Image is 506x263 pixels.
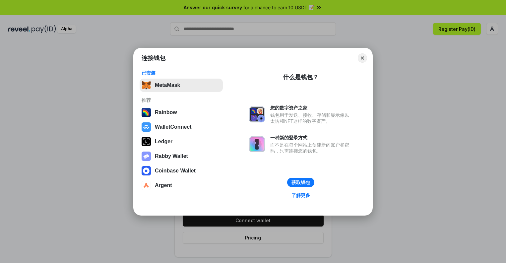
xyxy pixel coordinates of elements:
div: MetaMask [155,82,180,88]
div: Argent [155,182,172,188]
img: svg+xml,%3Csvg%20xmlns%3D%22http%3A%2F%2Fwww.w3.org%2F2000%2Fsvg%22%20fill%3D%22none%22%20viewBox... [142,152,151,161]
button: 获取钱包 [287,178,314,187]
div: 一种新的登录方式 [270,135,352,141]
button: Rainbow [140,106,223,119]
button: Coinbase Wallet [140,164,223,177]
button: Rabby Wallet [140,150,223,163]
div: 什么是钱包？ [283,73,319,81]
a: 了解更多 [287,191,314,200]
h1: 连接钱包 [142,54,165,62]
div: 钱包用于发送、接收、存储和显示像以太坊和NFT这样的数字资产。 [270,112,352,124]
div: Ledger [155,139,172,145]
img: svg+xml,%3Csvg%20xmlns%3D%22http%3A%2F%2Fwww.w3.org%2F2000%2Fsvg%22%20width%3D%2228%22%20height%3... [142,137,151,146]
button: Ledger [140,135,223,148]
img: svg+xml,%3Csvg%20width%3D%2228%22%20height%3D%2228%22%20viewBox%3D%220%200%2028%2028%22%20fill%3D... [142,122,151,132]
div: 获取钱包 [291,179,310,185]
div: 您的数字资产之家 [270,105,352,111]
div: 了解更多 [291,192,310,198]
div: Rabby Wallet [155,153,188,159]
img: svg+xml,%3Csvg%20fill%3D%22none%22%20height%3D%2233%22%20viewBox%3D%220%200%2035%2033%22%20width%... [142,81,151,90]
button: WalletConnect [140,120,223,134]
div: 已安装 [142,70,221,76]
img: svg+xml,%3Csvg%20xmlns%3D%22http%3A%2F%2Fwww.w3.org%2F2000%2Fsvg%22%20fill%3D%22none%22%20viewBox... [249,106,265,122]
div: Rainbow [155,109,177,115]
div: 而不是在每个网站上创建新的账户和密码，只需连接您的钱包。 [270,142,352,154]
div: Coinbase Wallet [155,168,196,174]
button: MetaMask [140,79,223,92]
img: svg+xml,%3Csvg%20xmlns%3D%22http%3A%2F%2Fwww.w3.org%2F2000%2Fsvg%22%20fill%3D%22none%22%20viewBox... [249,136,265,152]
div: WalletConnect [155,124,192,130]
img: svg+xml,%3Csvg%20width%3D%2228%22%20height%3D%2228%22%20viewBox%3D%220%200%2028%2028%22%20fill%3D... [142,166,151,175]
button: Close [358,53,367,63]
img: svg+xml,%3Csvg%20width%3D%2228%22%20height%3D%2228%22%20viewBox%3D%220%200%2028%2028%22%20fill%3D... [142,181,151,190]
button: Argent [140,179,223,192]
img: svg+xml,%3Csvg%20width%3D%22120%22%20height%3D%22120%22%20viewBox%3D%220%200%20120%20120%22%20fil... [142,108,151,117]
div: 推荐 [142,97,221,103]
